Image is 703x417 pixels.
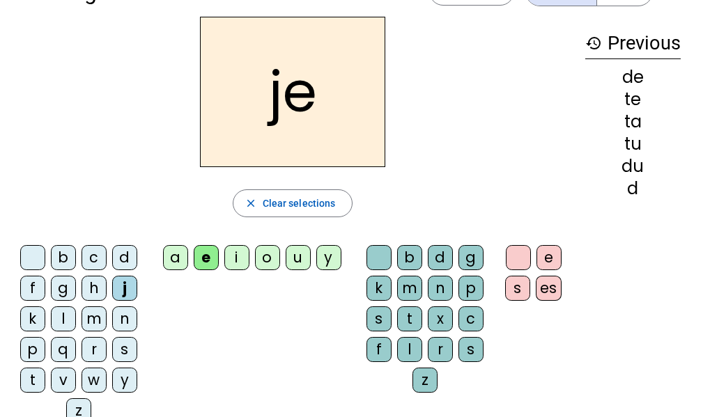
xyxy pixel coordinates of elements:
div: p [20,337,45,362]
div: t [20,368,45,393]
div: w [82,368,107,393]
div: es [536,276,562,301]
div: h [82,276,107,301]
div: f [20,276,45,301]
mat-icon: history [585,35,602,52]
div: de [585,69,681,86]
div: m [82,306,107,331]
div: v [51,368,76,393]
div: s [505,276,530,301]
div: l [51,306,76,331]
div: r [428,337,453,362]
div: z [412,368,438,393]
div: s [366,306,392,331]
mat-icon: close [245,197,257,210]
div: tu [585,136,681,152]
div: x [428,306,453,331]
span: Clear selections [263,195,336,212]
div: n [428,276,453,301]
div: q [51,337,76,362]
div: n [112,306,137,331]
div: u [286,245,311,270]
div: y [112,368,137,393]
div: m [397,276,422,301]
div: i [224,245,249,270]
div: y [316,245,341,270]
div: s [458,337,484,362]
div: k [20,306,45,331]
div: s [112,337,137,362]
div: d [112,245,137,270]
div: o [255,245,280,270]
div: t [397,306,422,331]
div: j [112,276,137,301]
div: d [428,245,453,270]
div: l [397,337,422,362]
div: f [366,337,392,362]
div: r [82,337,107,362]
div: du [585,158,681,175]
h3: Previous [585,28,681,59]
div: e [536,245,562,270]
div: b [397,245,422,270]
div: d [585,180,681,197]
div: te [585,91,681,108]
div: c [458,306,484,331]
div: ta [585,113,681,130]
button: Clear selections [233,189,353,217]
div: k [366,276,392,301]
div: p [458,276,484,301]
h2: je [200,17,385,167]
div: b [51,245,76,270]
div: e [194,245,219,270]
div: g [51,276,76,301]
div: a [163,245,188,270]
div: g [458,245,484,270]
div: c [82,245,107,270]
